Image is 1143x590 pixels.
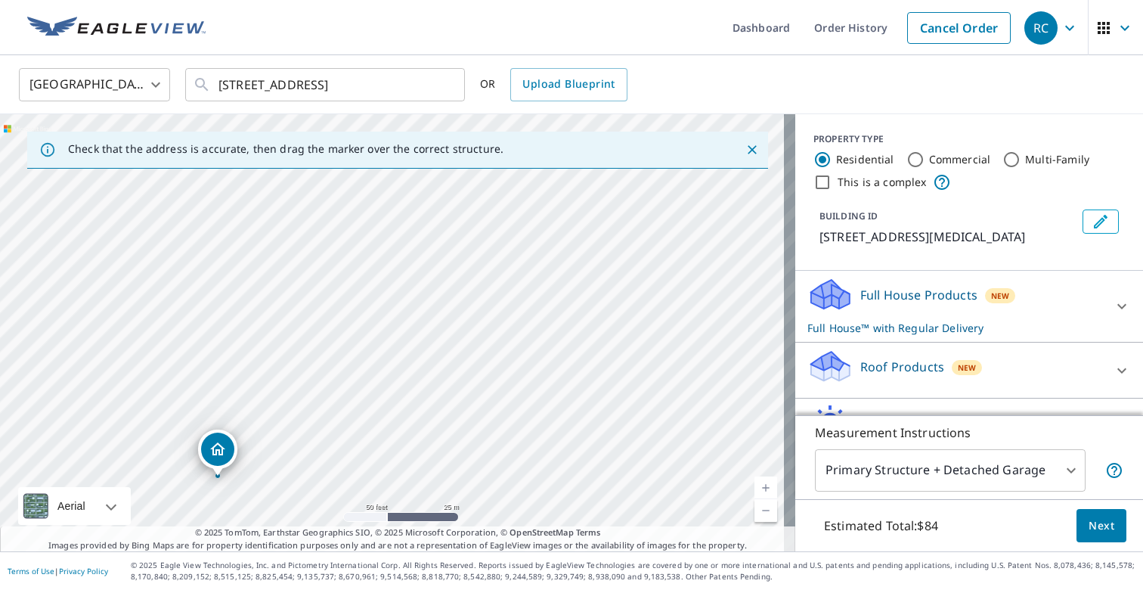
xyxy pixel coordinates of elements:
[1076,509,1126,543] button: Next
[819,210,878,222] p: BUILDING ID
[18,487,131,525] div: Aerial
[958,362,976,374] span: New
[815,449,1086,492] div: Primary Structure + Detached Garage
[68,142,503,156] p: Check that the address is accurate, then drag the marker over the correct structure.
[8,567,108,576] p: |
[807,277,1131,336] div: Full House ProductsNewFull House™ with Regular Delivery
[815,424,1123,442] p: Measurement Instructions
[754,477,777,499] a: Current Level 19, Zoom In
[991,290,1009,302] span: New
[807,405,1131,448] div: Solar ProductsNew
[510,526,573,538] a: OpenStreetMap
[860,358,944,376] p: Roof Products
[19,64,170,106] div: [GEOGRAPHIC_DATA]
[53,487,90,525] div: Aerial
[195,526,601,539] span: © 2025 TomTom, Earthstar Geographics SIO, © 2025 Microsoft Corporation, ©
[1089,517,1114,536] span: Next
[838,175,927,190] label: This is a complex
[860,286,977,304] p: Full House Products
[59,566,108,576] a: Privacy Policy
[836,152,894,167] label: Residential
[522,75,615,94] span: Upload Blueprint
[1105,461,1123,480] span: Your report will include the primary structure and a detached garage if one exists.
[1024,11,1058,45] div: RC
[1025,152,1089,167] label: Multi-Family
[480,68,627,101] div: OR
[27,17,206,39] img: EV Logo
[8,566,54,576] a: Terms of Use
[218,64,434,106] input: Search by address or latitude-longitude
[1083,210,1119,234] button: Edit building 1
[754,499,777,522] a: Current Level 19, Zoom Out
[807,320,1104,336] p: Full House™ with Regular Delivery
[929,152,991,167] label: Commercial
[860,414,946,432] p: Solar Products
[131,560,1135,582] p: © 2025 Eagle View Technologies, Inc. and Pictometry International Corp. All Rights Reserved. Repo...
[576,526,601,538] a: Terms
[812,509,950,542] p: Estimated Total: $84
[742,140,762,160] button: Close
[819,228,1076,246] p: [STREET_ADDRESS][MEDICAL_DATA]
[907,12,1011,44] a: Cancel Order
[813,132,1125,146] div: PROPERTY TYPE
[510,68,627,101] a: Upload Blueprint
[807,349,1131,392] div: Roof ProductsNew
